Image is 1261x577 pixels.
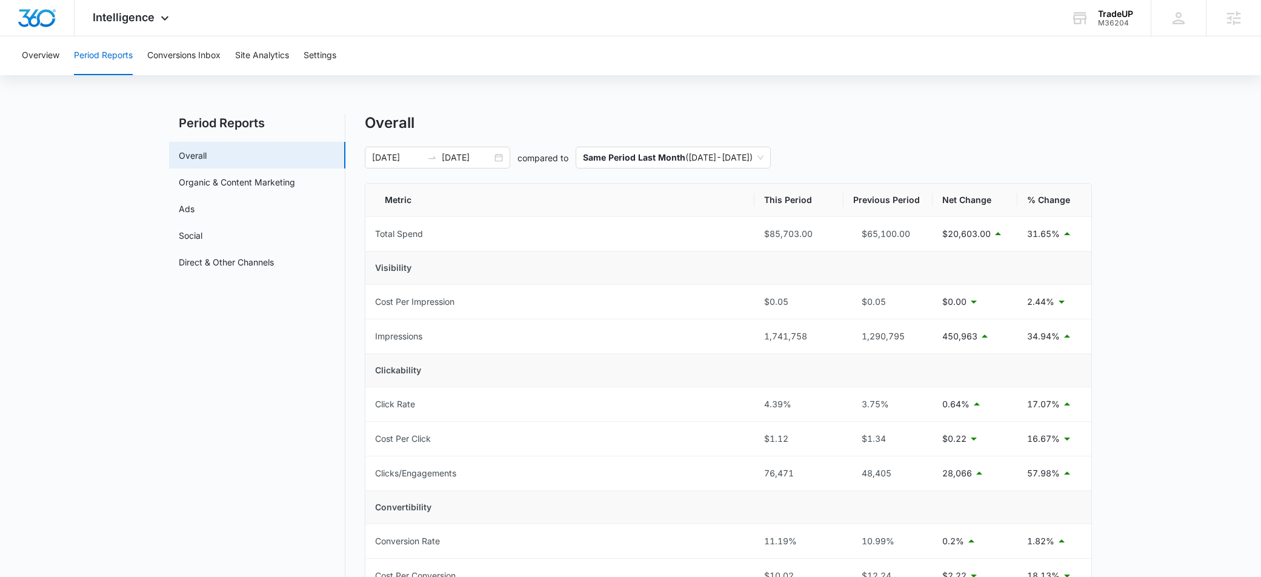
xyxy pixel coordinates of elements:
[365,114,414,132] h1: Overall
[764,398,834,411] div: 4.39%
[764,535,834,548] div: 11.19%
[1027,330,1060,343] p: 34.94%
[179,176,295,188] a: Organic & Content Marketing
[179,229,202,242] a: Social
[583,152,685,162] p: Same Period Last Month
[179,202,195,215] a: Ads
[442,151,492,164] input: End date
[169,114,345,132] h2: Period Reports
[754,184,843,217] th: This Period
[1017,184,1091,217] th: % Change
[1027,432,1060,445] p: 16.67%
[764,227,834,241] div: $85,703.00
[764,330,834,343] div: 1,741,758
[1098,9,1133,19] div: account name
[764,295,834,309] div: $0.05
[1027,295,1054,309] p: 2.44%
[375,432,431,445] div: Cost Per Click
[853,295,923,309] div: $0.05
[853,330,923,343] div: 1,290,795
[517,152,568,164] p: compared to
[375,467,456,480] div: Clicks/Engagements
[853,432,923,445] div: $1.34
[583,147,764,168] span: ( [DATE] - [DATE] )
[1027,398,1060,411] p: 17.07%
[942,295,967,309] p: $0.00
[853,398,923,411] div: 3.75%
[1027,535,1054,548] p: 1.82%
[942,398,970,411] p: 0.64%
[74,36,133,75] button: Period Reports
[933,184,1017,217] th: Net Change
[375,398,415,411] div: Click Rate
[942,467,972,480] p: 28,066
[304,36,336,75] button: Settings
[372,151,422,164] input: Start date
[853,467,923,480] div: 48,405
[147,36,221,75] button: Conversions Inbox
[375,535,440,548] div: Conversion Rate
[764,432,834,445] div: $1.12
[942,330,977,343] p: 450,963
[764,467,834,480] div: 76,471
[365,491,1091,524] td: Convertibility
[843,184,933,217] th: Previous Period
[942,227,991,241] p: $20,603.00
[179,149,207,162] a: Overall
[375,330,422,343] div: Impressions
[375,295,454,309] div: Cost Per Impression
[1027,227,1060,241] p: 31.65%
[365,252,1091,285] td: Visibility
[375,227,423,241] div: Total Spend
[179,256,274,268] a: Direct & Other Channels
[1098,19,1133,27] div: account id
[93,11,155,24] span: Intelligence
[427,153,437,162] span: to
[22,36,59,75] button: Overview
[365,184,754,217] th: Metric
[427,153,437,162] span: swap-right
[942,535,964,548] p: 0.2%
[1027,467,1060,480] p: 57.98%
[853,535,923,548] div: 10.99%
[942,432,967,445] p: $0.22
[365,354,1091,387] td: Clickability
[853,227,923,241] div: $65,100.00
[235,36,289,75] button: Site Analytics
